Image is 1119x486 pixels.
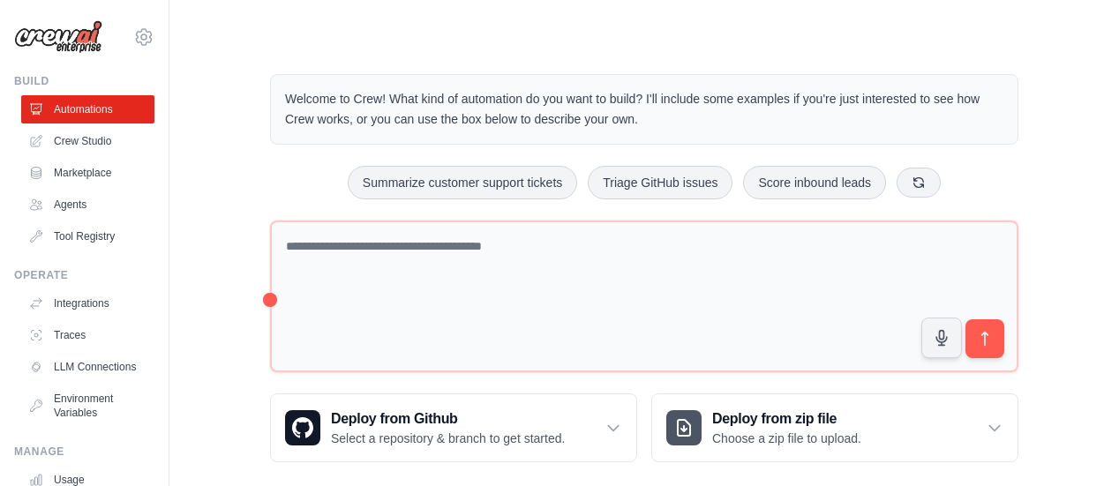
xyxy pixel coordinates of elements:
[331,430,565,447] p: Select a repository & branch to get started.
[348,166,577,199] button: Summarize customer support tickets
[285,89,1003,130] p: Welcome to Crew! What kind of automation do you want to build? I'll include some examples if you'...
[712,408,861,430] h3: Deploy from zip file
[14,74,154,88] div: Build
[14,445,154,459] div: Manage
[14,268,154,282] div: Operate
[21,385,154,427] a: Environment Variables
[21,127,154,155] a: Crew Studio
[588,166,732,199] button: Triage GitHub issues
[21,289,154,318] a: Integrations
[21,95,154,123] a: Automations
[331,408,565,430] h3: Deploy from Github
[712,430,861,447] p: Choose a zip file to upload.
[21,191,154,219] a: Agents
[21,321,154,349] a: Traces
[21,353,154,381] a: LLM Connections
[14,20,102,54] img: Logo
[21,222,154,250] a: Tool Registry
[21,159,154,187] a: Marketplace
[743,166,886,199] button: Score inbound leads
